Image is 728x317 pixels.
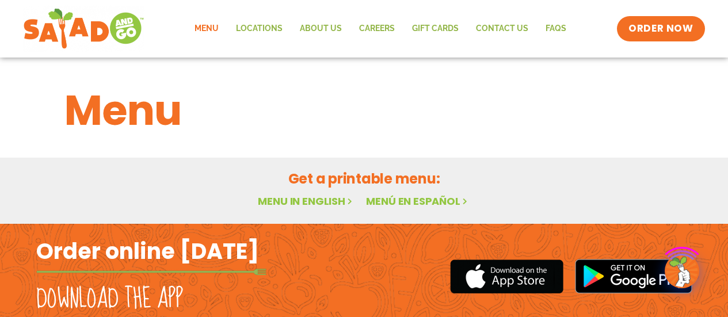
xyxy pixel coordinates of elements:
h2: Order online [DATE] [36,237,259,265]
a: Menu in English [258,194,355,208]
img: appstore [450,258,563,295]
img: new-SAG-logo-768×292 [23,6,144,52]
a: Locations [227,16,291,42]
h2: Download the app [36,283,183,315]
h2: Get a printable menu: [64,169,664,189]
a: GIFT CARDS [403,16,467,42]
img: fork [36,269,266,275]
a: Menú en español [366,194,470,208]
a: Careers [350,16,403,42]
a: About Us [291,16,350,42]
a: Menu [186,16,227,42]
a: Contact Us [467,16,537,42]
nav: Menu [186,16,575,42]
a: FAQs [537,16,575,42]
img: google_play [575,259,692,293]
h1: Menu [64,79,664,142]
a: ORDER NOW [617,16,704,41]
span: ORDER NOW [628,22,693,36]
